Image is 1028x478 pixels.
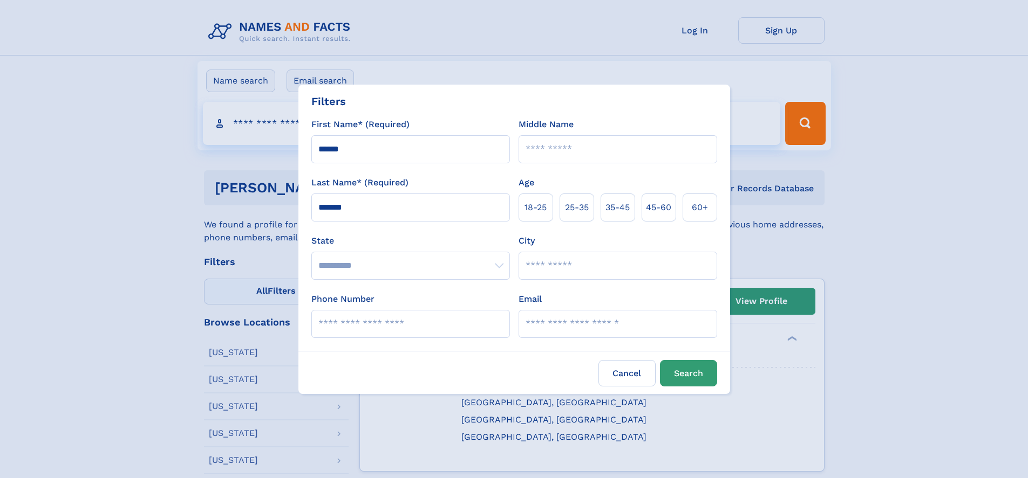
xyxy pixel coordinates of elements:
[519,118,574,131] label: Middle Name
[519,293,542,306] label: Email
[311,293,375,306] label: Phone Number
[525,201,547,214] span: 18‑25
[598,360,656,386] label: Cancel
[605,201,630,214] span: 35‑45
[519,176,534,189] label: Age
[660,360,717,386] button: Search
[519,234,535,247] label: City
[311,118,410,131] label: First Name* (Required)
[646,201,671,214] span: 45‑60
[311,176,409,189] label: Last Name* (Required)
[692,201,708,214] span: 60+
[311,93,346,109] div: Filters
[311,234,510,247] label: State
[565,201,589,214] span: 25‑35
